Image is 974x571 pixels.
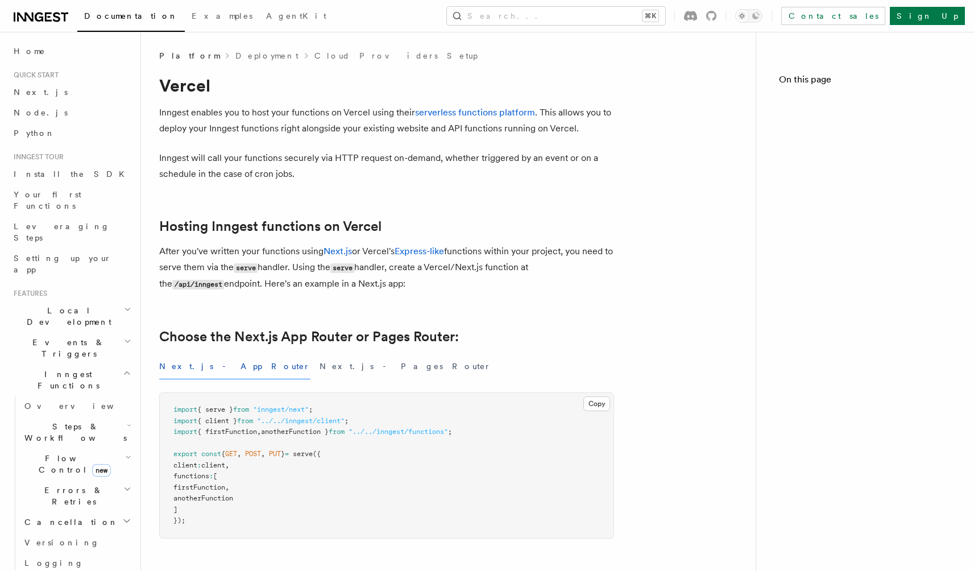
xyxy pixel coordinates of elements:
span: PUT [269,450,281,458]
span: Events & Triggers [9,337,124,359]
a: Install the SDK [9,164,134,184]
span: from [233,406,249,413]
a: Examples [185,3,259,31]
span: : [209,472,213,480]
span: : [197,461,201,469]
a: Node.js [9,102,134,123]
span: ({ [313,450,321,458]
span: Overview [24,402,142,411]
span: Errors & Retries [20,485,123,507]
span: import [173,406,197,413]
button: Search...⌘K [447,7,665,25]
button: Next.js - Pages Router [320,354,491,379]
span: export [173,450,197,458]
a: Hosting Inngest functions on Vercel [159,218,382,234]
span: "../../inngest/functions" [349,428,448,436]
span: Platform [159,50,219,61]
span: Inngest tour [9,152,64,162]
span: , [261,450,265,458]
span: firstFunction [173,483,225,491]
span: ] [173,506,177,514]
span: "../../inngest/client" [257,417,345,425]
span: Install the SDK [14,169,131,179]
button: Cancellation [20,512,134,532]
button: Errors & Retries [20,480,134,512]
span: client [173,461,197,469]
span: Steps & Workflows [20,421,127,444]
span: GET [225,450,237,458]
a: Deployment [235,50,299,61]
span: Next.js [14,88,68,97]
span: Node.js [14,108,68,117]
p: Inngest enables you to host your functions on Vercel using their . This allows you to deploy your... [159,105,614,136]
a: Cloud Providers Setup [314,50,478,61]
span: const [201,450,221,458]
a: AgentKit [259,3,333,31]
span: serve [293,450,313,458]
a: Next.js [9,82,134,102]
a: Versioning [20,532,134,553]
span: , [225,461,229,469]
span: { serve } [197,406,233,413]
button: Events & Triggers [9,332,134,364]
a: serverless functions platform [415,107,535,118]
span: , [225,483,229,491]
button: Local Development [9,300,134,332]
a: Sign Up [890,7,965,25]
span: ; [448,428,452,436]
button: Inngest Functions [9,364,134,396]
span: Python [14,129,55,138]
span: = [285,450,289,458]
span: Your first Functions [14,190,81,210]
span: from [237,417,253,425]
button: Next.js - App Router [159,354,310,379]
span: import [173,417,197,425]
a: Documentation [77,3,185,32]
span: Inngest Functions [9,369,123,391]
span: Quick start [9,71,59,80]
span: [ [213,472,217,480]
a: Next.js [324,246,352,256]
span: { [221,450,225,458]
h4: On this page [779,73,951,91]
button: Copy [583,396,610,411]
span: AgentKit [266,11,326,20]
span: POST [245,450,261,458]
span: anotherFunction } [261,428,329,436]
span: client [201,461,225,469]
span: "inngest/next" [253,406,309,413]
span: , [237,450,241,458]
a: Contact sales [781,7,885,25]
span: Logging [24,558,84,568]
span: Leveraging Steps [14,222,110,242]
span: Home [14,45,45,57]
span: new [92,464,111,477]
button: Toggle dark mode [735,9,762,23]
span: Cancellation [20,516,118,528]
span: Setting up your app [14,254,111,274]
span: Examples [192,11,252,20]
span: functions [173,472,209,480]
span: Documentation [84,11,178,20]
span: { client } [197,417,237,425]
button: Steps & Workflows [20,416,134,448]
a: Your first Functions [9,184,134,216]
a: Express-like [395,246,444,256]
a: Setting up your app [9,248,134,280]
span: Features [9,289,47,298]
span: Versioning [24,538,100,547]
span: , [257,428,261,436]
span: from [329,428,345,436]
p: After you've written your functions using or Vercel's functions within your project, you need to ... [159,243,614,292]
a: Home [9,41,134,61]
kbd: ⌘K [643,10,658,22]
p: Inngest will call your functions securely via HTTP request on-demand, whether triggered by an eve... [159,150,614,182]
a: Leveraging Steps [9,216,134,248]
a: Python [9,123,134,143]
span: Local Development [9,305,124,328]
code: /api/inngest [172,280,224,289]
h1: Vercel [159,75,614,96]
span: }); [173,516,185,524]
button: Flow Controlnew [20,448,134,480]
span: ; [309,406,313,413]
